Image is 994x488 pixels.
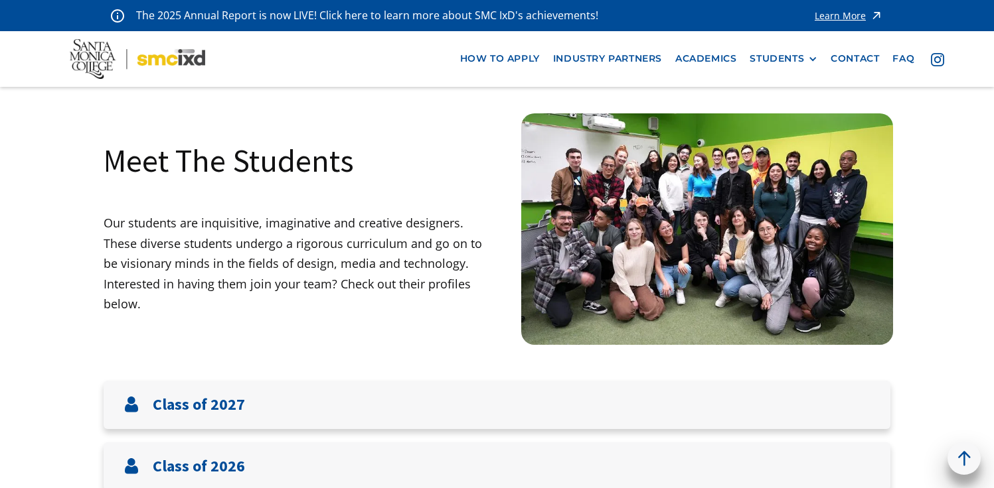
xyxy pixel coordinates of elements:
[948,442,981,475] a: back to top
[546,46,669,71] a: industry partners
[454,46,546,71] a: how to apply
[104,213,497,314] p: Our students are inquisitive, imaginative and creative designers. These diverse students undergo ...
[124,458,139,474] img: User icon
[750,53,804,64] div: STUDENTS
[153,395,245,414] h3: Class of 2027
[815,11,866,21] div: Learn More
[104,140,354,181] h1: Meet The Students
[824,46,886,71] a: contact
[886,46,921,71] a: faq
[124,396,139,412] img: User icon
[669,46,743,71] a: Academics
[870,7,883,25] img: icon - arrow - alert
[750,53,817,64] div: STUDENTS
[70,39,205,79] img: Santa Monica College - SMC IxD logo
[111,9,124,23] img: icon - information - alert
[153,457,245,476] h3: Class of 2026
[521,113,893,345] img: Santa Monica College IxD Students engaging with industry
[931,53,944,66] img: icon - instagram
[136,7,600,25] p: The 2025 Annual Report is now LIVE! Click here to learn more about SMC IxD's achievements!
[815,7,883,25] a: Learn More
